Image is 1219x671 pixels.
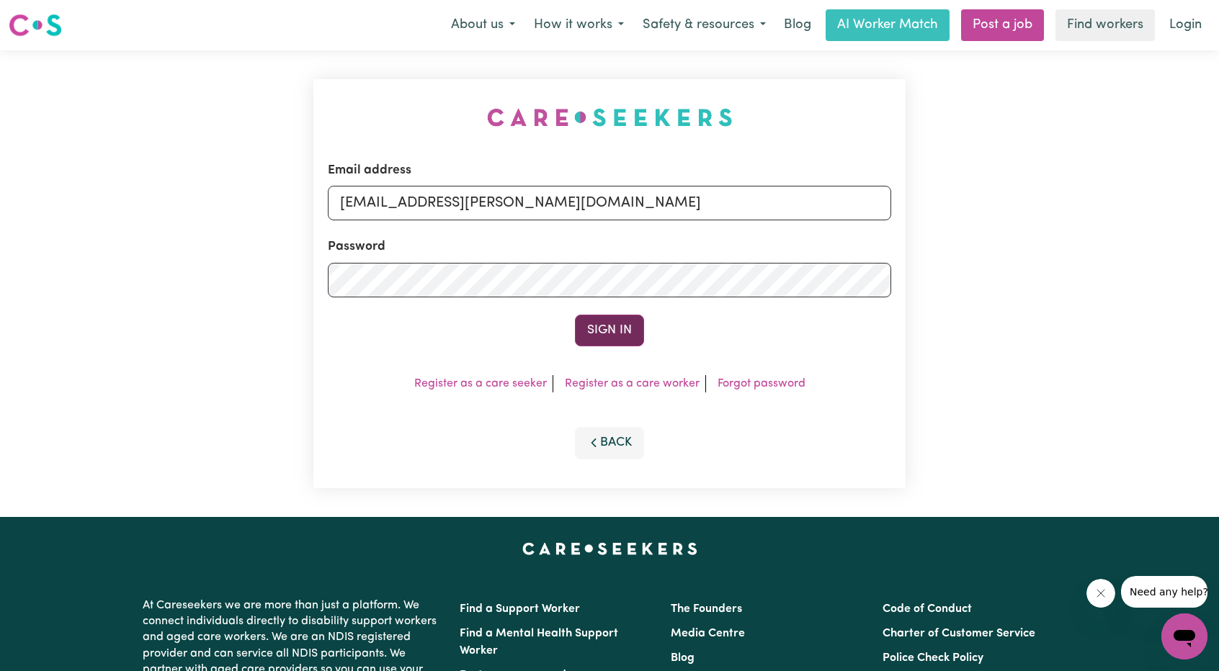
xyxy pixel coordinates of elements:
[9,10,87,22] span: Need any help?
[442,10,524,40] button: About us
[775,9,820,41] a: Blog
[883,603,972,615] a: Code of Conduct
[961,9,1044,41] a: Post a job
[718,378,805,389] a: Forgot password
[9,9,62,42] a: Careseekers logo
[522,543,697,554] a: Careseekers home page
[328,186,891,220] input: Email address
[826,9,950,41] a: AI Worker Match
[1055,9,1155,41] a: Find workers
[9,12,62,38] img: Careseekers logo
[671,603,742,615] a: The Founders
[328,161,411,180] label: Email address
[1121,576,1207,608] iframe: Message from company
[524,10,633,40] button: How it works
[671,652,695,664] a: Blog
[565,378,700,389] a: Register as a care worker
[883,628,1035,639] a: Charter of Customer Service
[883,652,983,664] a: Police Check Policy
[1161,613,1207,659] iframe: Button to launch messaging window
[1161,9,1210,41] a: Login
[575,315,644,346] button: Sign In
[1086,579,1115,608] iframe: Close message
[414,378,547,389] a: Register as a care seeker
[671,628,745,639] a: Media Centre
[460,603,580,615] a: Find a Support Worker
[328,238,385,256] label: Password
[460,628,618,657] a: Find a Mental Health Support Worker
[575,427,644,459] button: Back
[633,10,775,40] button: Safety & resources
